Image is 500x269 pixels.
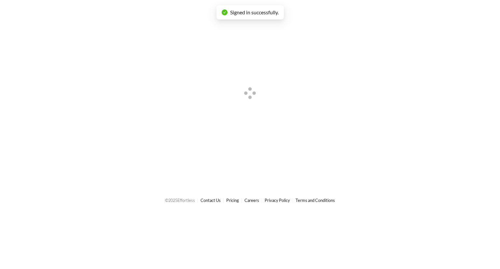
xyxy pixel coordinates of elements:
[226,198,239,203] a: Pricing
[244,198,259,203] a: Careers
[265,198,290,203] a: Privacy Policy
[222,9,228,15] span: check-circle
[296,198,335,203] a: Terms and Conditions
[230,9,279,15] span: Signed in successfully.
[165,198,195,203] span: © 2025 Effortless
[201,198,221,203] a: Contact Us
